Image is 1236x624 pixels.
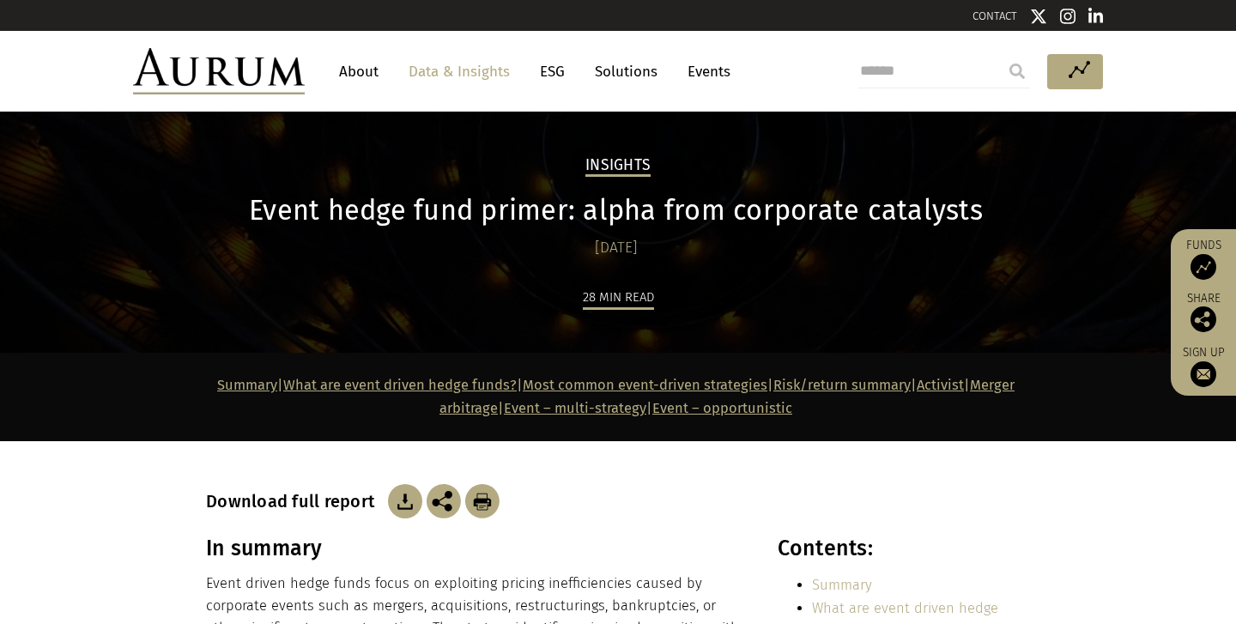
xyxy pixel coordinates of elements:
[1191,361,1216,387] img: Sign up to our newsletter
[206,194,1026,227] h1: Event hedge fund primer: alpha from corporate catalysts
[531,56,573,88] a: ESG
[330,56,387,88] a: About
[1179,238,1227,280] a: Funds
[465,484,500,518] img: Download Article
[586,56,666,88] a: Solutions
[206,536,740,561] h3: In summary
[1088,8,1104,25] img: Linkedin icon
[652,400,792,416] a: Event – opportunistic
[773,377,911,393] a: Risk/return summary
[1179,345,1227,387] a: Sign up
[1060,8,1075,25] img: Instagram icon
[1191,254,1216,280] img: Access Funds
[217,377,1015,415] strong: | | | | | | |
[1191,306,1216,332] img: Share this post
[283,377,517,393] a: What are event driven hedge funds?
[217,377,277,393] a: Summary
[206,491,384,512] h3: Download full report
[972,9,1017,22] a: CONTACT
[388,484,422,518] img: Download Article
[585,156,651,177] h2: Insights
[206,236,1026,260] div: [DATE]
[812,577,872,593] a: Summary
[679,56,730,88] a: Events
[133,48,305,94] img: Aurum
[1030,8,1047,25] img: Twitter icon
[1179,293,1227,332] div: Share
[1000,54,1034,88] input: Submit
[523,377,767,393] a: Most common event-driven strategies
[427,484,461,518] img: Share this post
[778,536,1026,561] h3: Contents:
[400,56,518,88] a: Data & Insights
[504,400,646,416] a: Event – multi-strategy
[583,287,654,310] div: 28 min read
[917,377,964,393] a: Activist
